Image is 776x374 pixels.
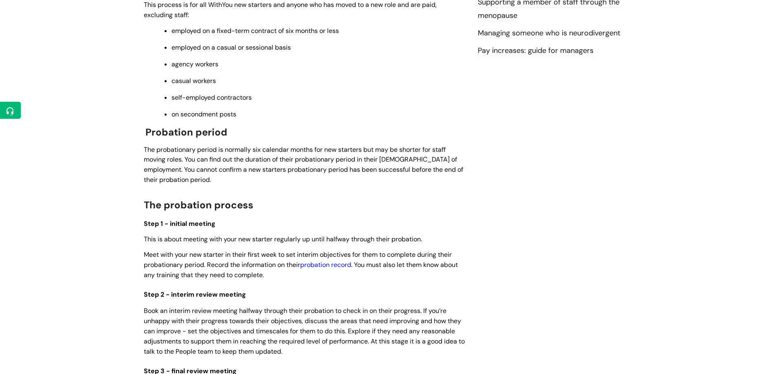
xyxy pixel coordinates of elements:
[144,145,463,184] span: The probationary period is normally six calendar months for new starters but may be shorter for s...
[171,60,218,68] span: agency workers
[171,26,339,35] span: employed on a fixed-term contract of six months or less
[171,43,291,52] span: employed on a casual or sessional basis
[171,93,252,102] span: self-employed contractors
[144,306,465,355] span: Book an interim review meeting halfway through their probation to check in on their progress. If ...
[144,0,437,19] span: This process is for all WithYou new starters and anyone who has moved to a new role and are paid,...
[478,28,620,39] a: Managing someone who is neurodivergent
[478,46,594,56] a: Pay increases: guide for managers
[171,110,236,118] span: on secondment posts
[144,199,253,211] span: The probation process
[300,260,351,269] a: probation record
[144,235,422,243] span: This is about meeting with your new starter regularly up until halfway through their probation.
[144,290,246,299] span: Step 2 - interim review meeting
[144,250,458,279] span: Meet with your new starter in their first week to set interim objectives for them to complete dur...
[171,77,216,85] span: casual workers
[144,219,215,228] span: Step 1 - initial meeting
[145,126,227,138] span: Probation period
